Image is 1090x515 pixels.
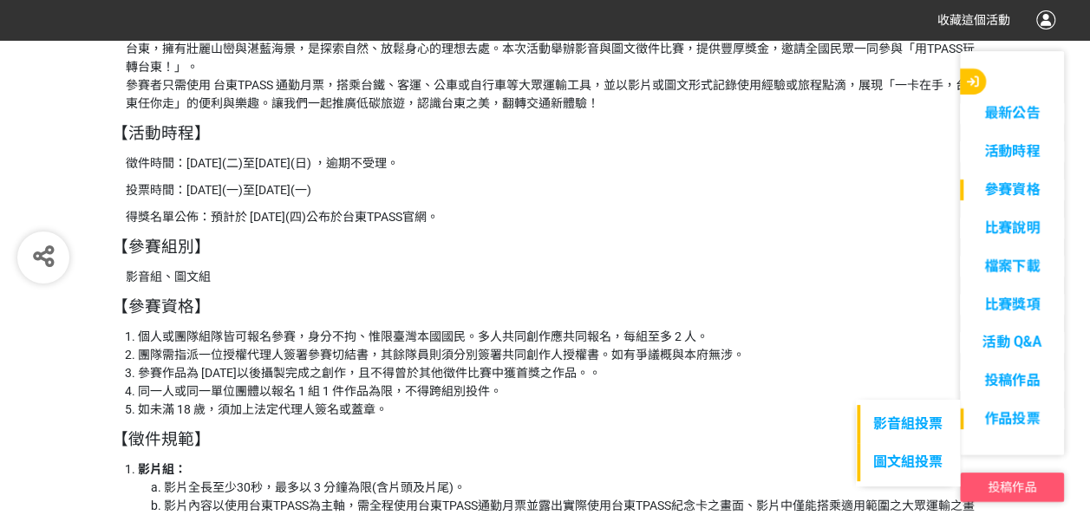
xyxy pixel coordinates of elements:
a: 活動 Q&A [960,332,1064,353]
a: 比賽說明 [960,218,1064,238]
p: 台東，擁有壯麗山巒與湛藍海景，是探索自然、放鬆身心的理想去處。本次活動舉辦影音與圖文徵件比賽，提供豐厚獎金，邀請全國民眾一同參與「用TPASS玩轉台東！」。 參賽者只需使用 台東TPASS 通勤... [126,40,979,113]
a: 投稿作品 [960,473,1064,502]
li: 同一人或同一單位團體以報名 1 組 1 件作品為限，不得跨組別投件。 [138,382,979,401]
a: 比賽獎項 [960,294,1064,315]
a: 影音組投票 [857,405,959,443]
a: 活動時程 [960,141,1064,162]
p: 徵件時間：[DATE](二)至[DATE](日) ，逾期不受理。 [126,154,979,173]
li: 個人或團隊組隊皆可報名參賽，身分不拘、惟限臺灣本國國民。多人共同創作應共同報名，每組至多 2 人。 [138,328,979,346]
a: 最新公告 [960,103,1064,124]
span: 【參賽組別】 [112,238,211,257]
li: 參賽作品為 [DATE]以後攝製完成之創作，且不得曾於其他徵件比賽中獲首獎之作品。。 [138,364,979,382]
p: 得獎名單公佈：預計於 [DATE](四)公布於台東TPASS官網。 [126,208,979,226]
p: 投票時間：[DATE](一)至[DATE](一) [126,181,979,199]
span: 收藏這個活動 [937,13,1010,27]
span: 作品投票 [984,410,1040,427]
span: 【參賽資格】 [112,297,211,316]
span: 投稿作品 [988,480,1036,494]
span: 投稿作品 [984,372,1040,388]
a: 檔案下載 [960,256,1064,277]
li: 如未滿 18 歲，須加上法定代理人簽名或蓋章。 [138,401,979,419]
a: 參賽資格 [960,179,1064,200]
li: 影片全長至少30秒，最多以 3 分鐘為限(含片頭及片尾)。 [164,479,979,497]
span: 【徵件規範】 [112,430,211,449]
strong: 影片組： [138,462,186,476]
span: 【活動時程】 [112,124,211,143]
a: 圖文組投票 [857,443,959,481]
li: 團隊需指派一位授權代理人簽署參賽切結書，其餘隊員則須分別簽署共同創作人授權書。如有爭議概與本府無涉。 [138,346,979,364]
p: 影音組、圖文組 [126,268,979,286]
